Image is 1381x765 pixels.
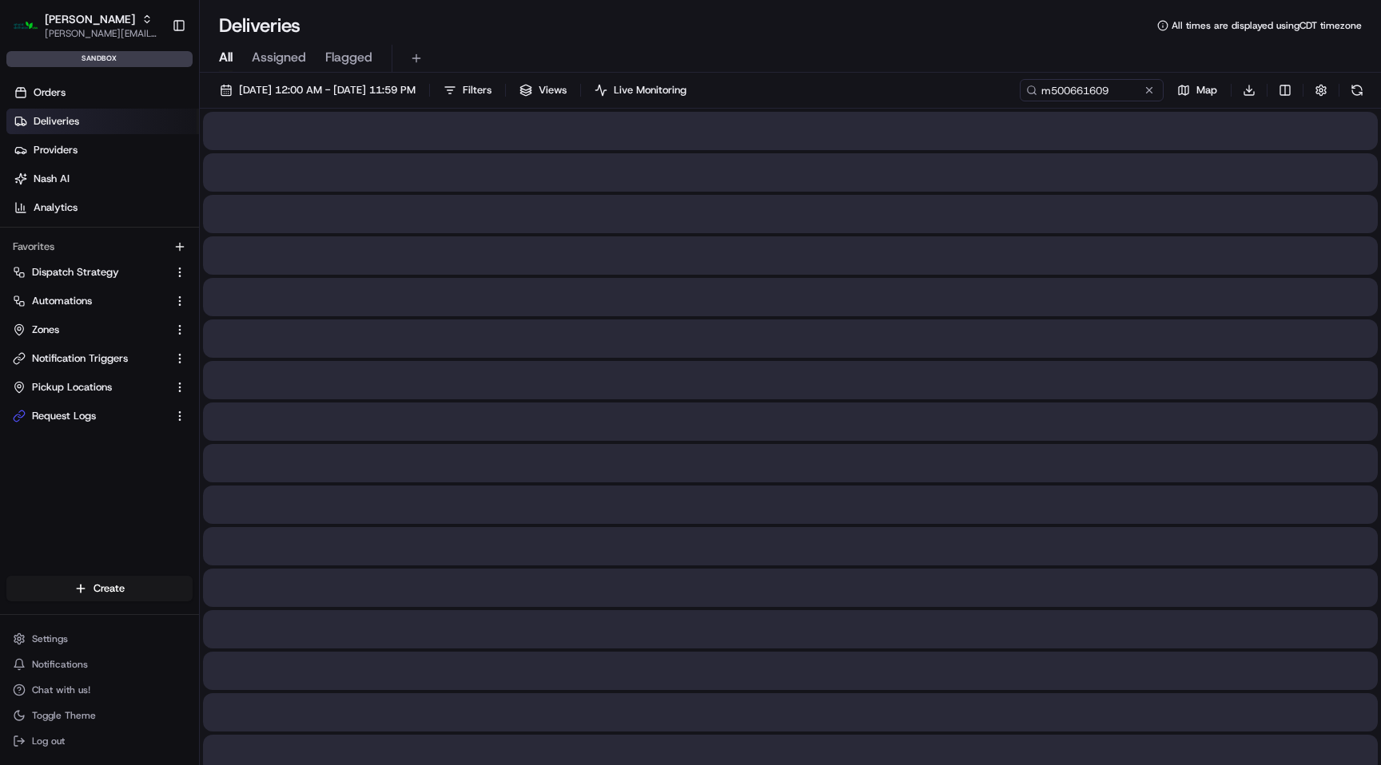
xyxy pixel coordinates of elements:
[6,576,193,601] button: Create
[45,27,159,40] button: [PERSON_NAME][EMAIL_ADDRESS][DOMAIN_NAME]
[213,79,423,101] button: [DATE] 12:00 AM - [DATE] 11:59 PM
[54,168,202,181] div: We're available if you need us!
[32,409,96,423] span: Request Logs
[13,380,167,394] a: Pickup Locations
[463,83,492,97] span: Filters
[129,225,263,254] a: 💻API Documentation
[6,288,193,314] button: Automations
[54,153,262,168] div: Start new chat
[6,730,193,752] button: Log out
[13,294,167,308] a: Automations
[1172,19,1362,32] span: All times are displayed using CDT timezone
[113,270,193,283] a: Powered byPylon
[6,653,193,676] button: Notifications
[32,735,65,747] span: Log out
[614,83,687,97] span: Live Monitoring
[6,80,199,105] a: Orders
[6,704,193,727] button: Toggle Theme
[32,232,122,248] span: Knowledge Base
[325,48,372,67] span: Flagged
[151,232,257,248] span: API Documentation
[219,48,233,67] span: All
[6,375,193,400] button: Pickup Locations
[32,380,112,394] span: Pickup Locations
[1170,79,1224,101] button: Map
[1196,83,1217,97] span: Map
[6,109,199,134] a: Deliveries
[32,323,59,337] span: Zones
[6,628,193,650] button: Settings
[135,233,148,246] div: 💻
[94,581,125,596] span: Create
[13,409,167,423] a: Request Logs
[6,260,193,285] button: Dispatch Strategy
[1346,79,1368,101] button: Refresh
[16,64,291,89] p: Welcome 👋
[45,11,135,27] button: [PERSON_NAME]
[34,200,78,215] span: Analytics
[219,13,300,38] h1: Deliveries
[34,114,79,129] span: Deliveries
[34,172,70,186] span: Nash AI
[34,143,78,157] span: Providers
[6,195,199,220] a: Analytics
[13,265,167,279] a: Dispatch Strategy
[32,709,96,722] span: Toggle Theme
[32,684,90,696] span: Chat with us!
[16,153,45,181] img: 1736555255976-a54dd68f-1ca7-489b-9aae-adbdc363a1c4
[272,157,291,176] button: Start new chat
[42,103,264,120] input: Clear
[13,351,167,366] a: Notification Triggers
[6,403,193,429] button: Request Logs
[159,271,193,283] span: Pylon
[6,234,193,260] div: Favorites
[6,137,199,163] a: Providers
[252,48,306,67] span: Assigned
[1020,79,1164,101] input: Type to search
[512,79,574,101] button: Views
[16,233,29,246] div: 📗
[587,79,694,101] button: Live Monitoring
[6,51,193,67] div: sandbox
[34,85,66,100] span: Orders
[6,346,193,371] button: Notification Triggers
[6,679,193,701] button: Chat with us!
[6,6,165,45] button: Martin's[PERSON_NAME][PERSON_NAME][EMAIL_ADDRESS][DOMAIN_NAME]
[6,166,199,192] a: Nash AI
[13,13,38,38] img: Martin's
[539,83,567,97] span: Views
[32,632,68,645] span: Settings
[32,294,92,308] span: Automations
[32,351,128,366] span: Notification Triggers
[13,323,167,337] a: Zones
[239,83,416,97] span: [DATE] 12:00 AM - [DATE] 11:59 PM
[6,317,193,343] button: Zones
[10,225,129,254] a: 📗Knowledge Base
[436,79,499,101] button: Filters
[32,265,119,279] span: Dispatch Strategy
[32,658,88,671] span: Notifications
[16,16,48,48] img: Nash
